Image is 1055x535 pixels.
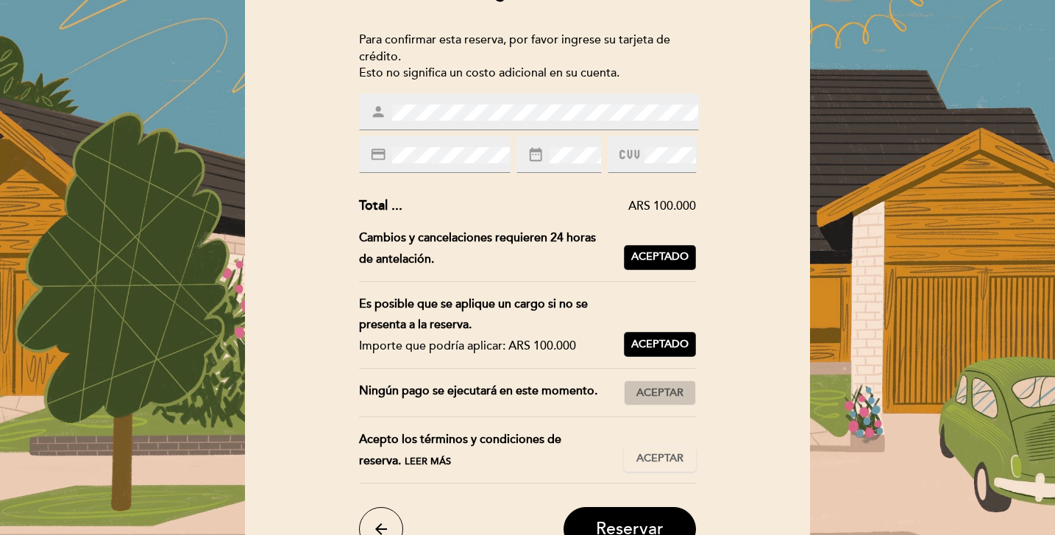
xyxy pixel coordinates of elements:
div: Cambios y cancelaciones requieren 24 horas de antelación. [359,227,625,270]
div: Ningún pago se ejecutará en este momento. [359,380,625,405]
button: Aceptar [624,380,696,405]
span: Leer más [405,456,451,467]
button: Aceptar [624,447,696,472]
i: date_range [527,146,544,163]
button: Aceptado [624,245,696,270]
div: Importe que podría aplicar: ARS 100.000 [359,336,613,357]
div: Es posible que se aplique un cargo si no se presenta a la reserva. [359,294,613,336]
button: Aceptado [624,332,696,357]
div: Acepto los términos y condiciones de reserva. [359,429,625,472]
span: Aceptar [636,451,683,467]
i: person [370,104,386,120]
span: Aceptado [631,249,689,265]
div: Para confirmar esta reserva, por favor ingrese su tarjeta de crédito. Esto no significa un costo ... [359,32,697,82]
i: credit_card [370,146,386,163]
span: Total ... [359,197,402,213]
div: ARS 100.000 [402,198,697,215]
span: Aceptar [636,386,683,401]
span: Aceptado [631,337,689,352]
